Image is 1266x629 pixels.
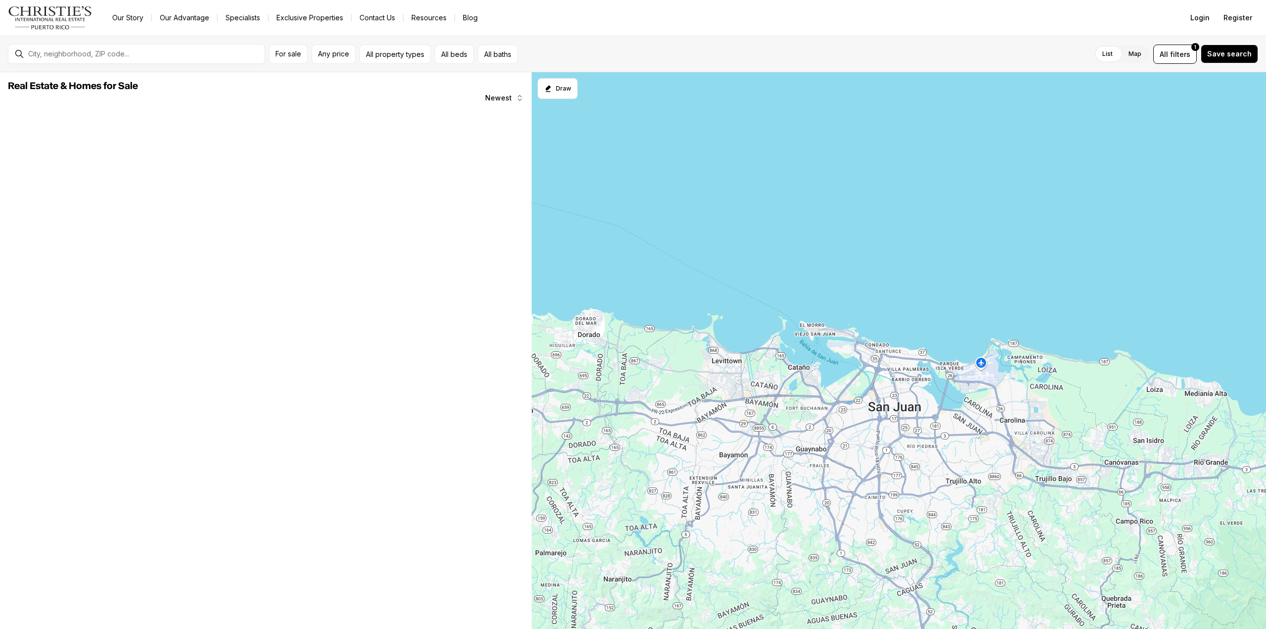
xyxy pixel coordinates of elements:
[1094,45,1121,63] label: List
[1218,8,1258,28] button: Register
[1190,14,1210,22] span: Login
[435,45,474,64] button: All beds
[269,11,351,25] a: Exclusive Properties
[1194,43,1196,51] span: 1
[218,11,268,25] a: Specialists
[352,11,403,25] button: Contact Us
[152,11,217,25] a: Our Advantage
[455,11,486,25] a: Blog
[479,88,530,108] button: Newest
[1223,14,1252,22] span: Register
[538,78,578,99] button: Start drawing
[1201,45,1258,63] button: Save search
[275,50,301,58] span: For sale
[312,45,356,64] button: Any price
[478,45,518,64] button: All baths
[104,11,151,25] a: Our Story
[1153,45,1197,64] button: Allfilters1
[1170,49,1190,59] span: filters
[1184,8,1216,28] button: Login
[1207,50,1252,58] span: Save search
[318,50,349,58] span: Any price
[485,94,512,102] span: Newest
[8,81,138,91] span: Real Estate & Homes for Sale
[404,11,454,25] a: Resources
[8,6,92,30] img: logo
[1160,49,1168,59] span: All
[1121,45,1149,63] label: Map
[360,45,431,64] button: All property types
[269,45,308,64] button: For sale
